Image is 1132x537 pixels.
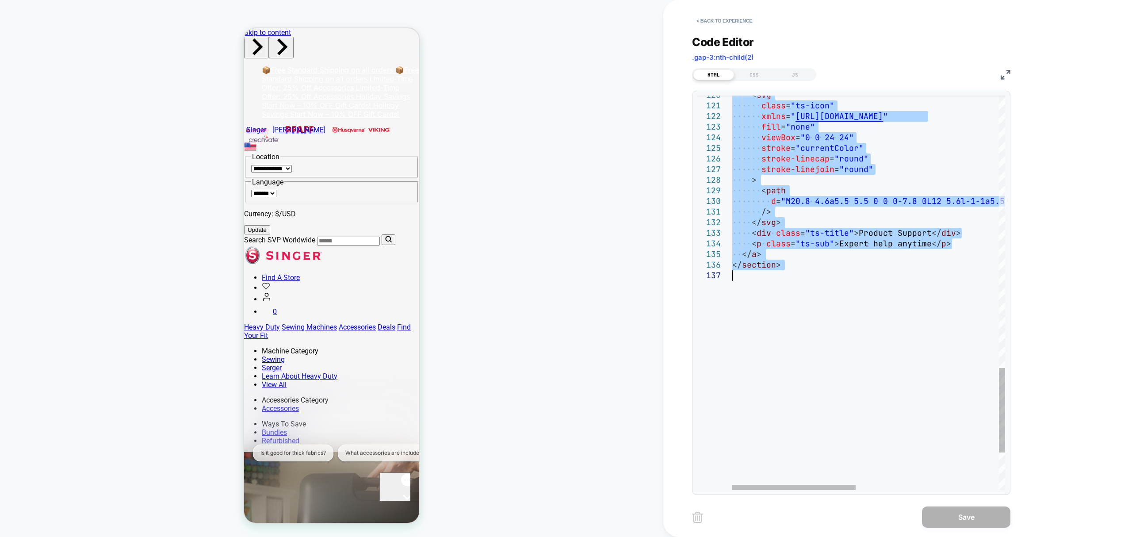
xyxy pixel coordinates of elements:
[18,46,169,73] a: 2 of 3
[697,228,721,238] div: 133
[1001,70,1010,80] img: fullscreen
[7,150,40,158] legend: Language
[135,444,166,472] iframe: Gorgias live chat messenger
[18,55,155,73] span: Limited-Time Offer: 25% Off Accessories
[786,111,791,121] span: =
[854,228,859,238] span: >
[757,238,761,249] span: p
[752,175,757,185] span: >
[134,295,151,303] a: Deals
[697,153,721,164] div: 126
[697,270,721,281] div: 137
[692,35,754,49] span: Code Editor
[805,228,854,238] span: "ts-title"
[697,260,721,270] div: 136
[7,124,36,133] legend: Location
[761,111,786,121] span: xmlns
[761,143,791,153] span: stroke
[795,238,834,249] span: "ts-sub"
[922,506,1010,528] button: Save
[734,69,775,80] div: CSS
[786,122,815,132] span: "none"
[800,132,854,142] span: "0 0 24 24"
[781,196,1024,206] span: "M20.8 4.6a5.5 5.5 0 0 0-7.8 0L12 5.6l-1-1a5.5 5.5
[791,238,795,249] span: =
[761,122,781,132] span: fill
[18,408,55,417] a: Refurbished
[697,122,721,132] div: 123
[757,228,771,238] span: div
[742,260,776,270] span: section
[752,228,757,238] span: <
[697,249,721,260] div: 135
[18,279,33,288] a: Cart
[834,164,839,174] span: =
[18,335,38,344] a: Serger
[95,295,132,303] a: Accessories
[761,185,766,196] span: <
[761,217,776,227] span: svg
[761,132,795,142] span: viewBox
[697,207,721,217] div: 131
[18,46,169,64] span: Limited-Time Offer: 25% Off Accessories
[795,132,800,142] span: =
[757,249,761,259] span: >
[932,238,941,249] span: </
[776,228,800,238] span: class
[776,217,781,227] span: >
[839,164,873,174] span: "round"
[697,185,721,196] div: 129
[697,143,721,153] div: 125
[697,217,721,228] div: 132
[761,153,830,164] span: stroke-linecap
[859,228,932,238] span: Product Support
[18,318,175,327] div: Machine Category
[732,260,742,270] span: </
[18,37,175,55] span: 📦Free Standard Shipping on all orders
[761,164,834,174] span: stroke-linejoin
[834,153,868,164] span: "round"
[830,153,834,164] span: =
[18,37,175,55] a: 1 of 3
[85,97,150,106] a: Link to Husqvarna Viking homepage
[697,196,721,207] div: 130
[795,111,883,121] span: [URL][DOMAIN_NAME]
[693,69,734,80] div: HTML
[25,8,50,30] button: Next slide
[776,196,781,206] span: =
[766,185,786,196] span: path
[761,207,771,217] span: />
[692,14,757,28] button: < Back to experience
[18,255,26,264] a: Wishlist
[692,512,703,523] img: delete
[697,238,721,249] div: 134
[692,53,754,61] span: .gap-3:nth-child(2)
[795,143,864,153] span: "currentColor"
[941,238,946,249] span: p
[18,245,56,253] a: Find A Store
[18,37,149,46] span: 📦Free Standard Shipping on all orders
[766,238,791,249] span: class
[18,64,166,81] span: Holiday Savings Start Now – 10% OFF Gift Cards!
[956,228,961,238] span: >
[18,267,27,275] a: account
[18,400,43,408] a: Bundles
[697,132,721,143] div: 124
[752,217,761,227] span: </
[791,111,795,121] span: "
[791,100,834,111] span: "ts-icon"
[761,100,786,111] span: class
[18,344,93,352] a: Learn About Heavy Duty
[29,279,33,288] span: 0
[18,376,55,384] a: Accessories
[883,111,888,121] span: "
[786,100,791,111] span: =
[26,93,84,110] a: Link to PFAFF homepage
[834,238,839,249] span: >
[941,228,956,238] span: div
[771,196,776,206] span: d
[752,238,757,249] span: <
[791,143,795,153] span: =
[38,295,93,303] a: Sewing Machines
[752,249,757,259] span: a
